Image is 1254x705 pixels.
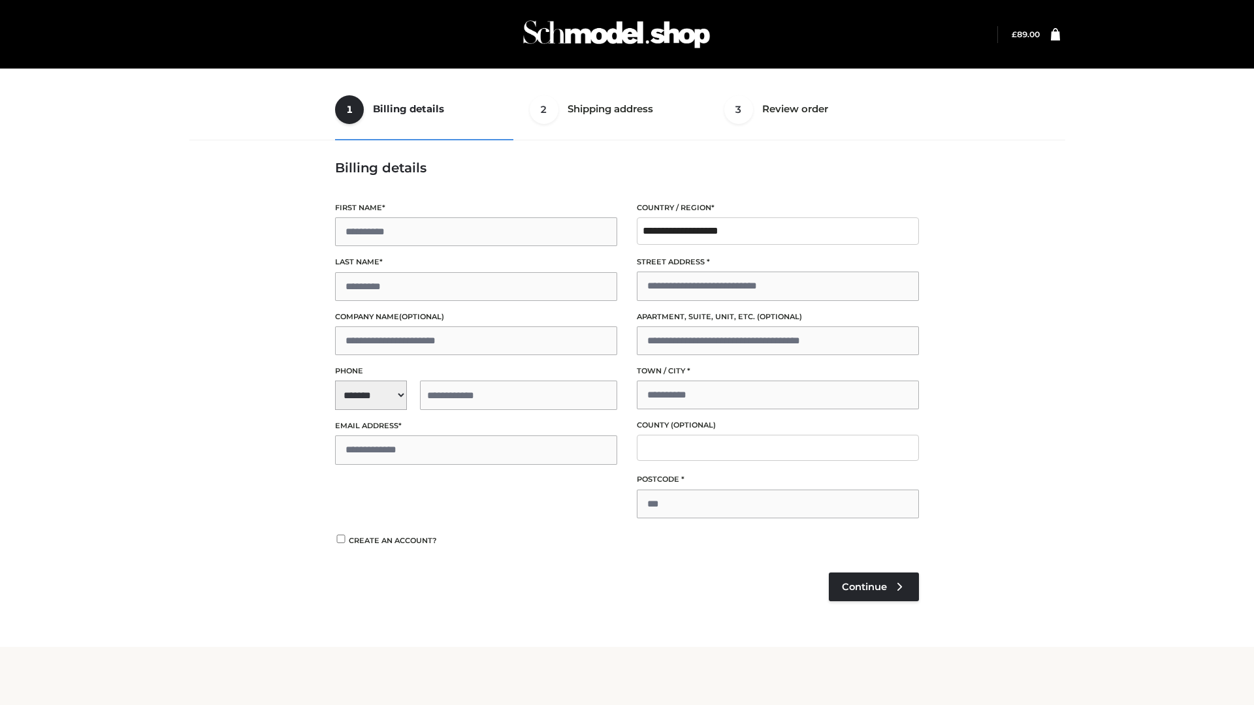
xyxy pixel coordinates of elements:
[349,536,437,545] span: Create an account?
[335,256,617,268] label: Last name
[671,420,716,430] span: (optional)
[637,473,919,486] label: Postcode
[399,312,444,321] span: (optional)
[335,202,617,214] label: First name
[842,581,887,593] span: Continue
[335,535,347,543] input: Create an account?
[637,365,919,377] label: Town / City
[1012,29,1040,39] bdi: 89.00
[637,256,919,268] label: Street address
[1012,29,1017,39] span: £
[829,572,919,601] a: Continue
[637,311,919,323] label: Apartment, suite, unit, etc.
[1012,29,1040,39] a: £89.00
[757,312,802,321] span: (optional)
[637,419,919,431] label: County
[637,202,919,214] label: Country / Region
[335,365,617,377] label: Phone
[335,160,919,176] h3: Billing details
[519,8,715,60] img: Schmodel Admin 964
[335,420,617,432] label: Email address
[335,311,617,323] label: Company name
